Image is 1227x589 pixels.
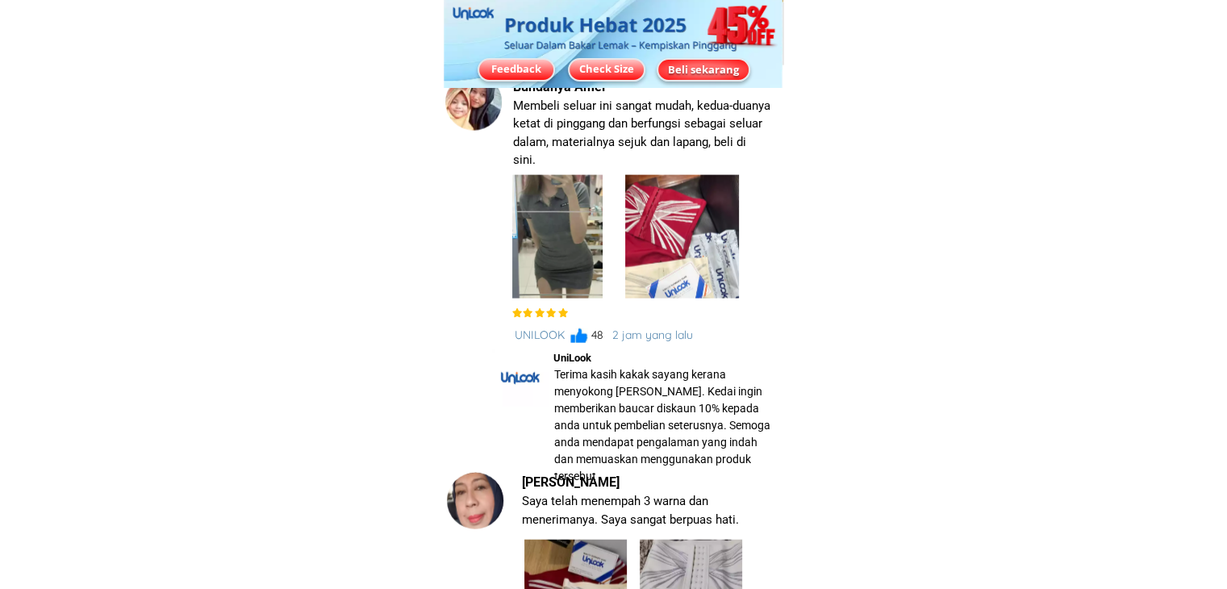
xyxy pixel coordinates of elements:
p: Membeli seluar ini sangat mudah, kedua-duanya ketat di pinggang dan berfungsi sebagai seluar dala... [513,97,770,169]
h6: 2 jam yang lalu [612,327,705,344]
h6: 48 [591,327,610,344]
p: [PERSON_NAME] [522,473,683,492]
h6: UNILOOK [515,327,569,344]
p: Terima kasih kakak sayang kerana menyokong [PERSON_NAME]. Kedai ingin memberikan baucar diskaun 1... [554,366,777,485]
h4: UniLook [553,350,655,366]
div: Beli sekarang [656,61,750,77]
div: Feedback [479,61,553,77]
div: Check Size [570,61,644,77]
p: Saya telah menempah 3 warna dan menerimanya. Saya sangat berpuas hati. [522,492,745,528]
